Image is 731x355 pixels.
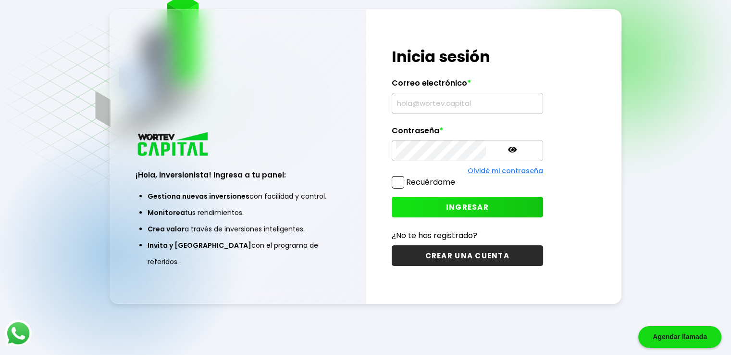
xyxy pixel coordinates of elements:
[392,78,543,93] label: Correo electrónico
[392,229,543,241] p: ¿No te has registrado?
[148,204,328,221] li: tus rendimientos.
[638,326,721,348] div: Agendar llamada
[148,188,328,204] li: con facilidad y control.
[392,126,543,140] label: Contraseña
[392,229,543,266] a: ¿No te has registrado?CREAR UNA CUENTA
[406,177,455,188] label: Recuérdame
[5,320,32,347] img: logos_whatsapp-icon.242b2217.svg
[136,169,340,180] h3: ¡Hola, inversionista! Ingresa a tu panel:
[396,93,539,114] input: hola@wortev.capital
[446,202,489,212] span: INGRESAR
[148,221,328,237] li: a través de inversiones inteligentes.
[148,224,185,234] span: Crea valor
[468,166,543,176] a: Olvidé mi contraseña
[148,241,251,250] span: Invita y [GEOGRAPHIC_DATA]
[392,45,543,68] h1: Inicia sesión
[148,191,249,201] span: Gestiona nuevas inversiones
[392,197,543,217] button: INGRESAR
[148,237,328,270] li: con el programa de referidos.
[148,208,185,217] span: Monitorea
[136,131,211,159] img: logo_wortev_capital
[392,245,543,266] button: CREAR UNA CUENTA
